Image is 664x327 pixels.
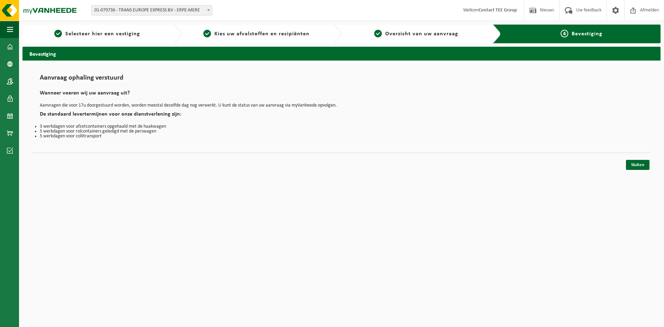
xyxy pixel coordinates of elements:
[374,30,382,37] span: 3
[40,74,643,85] h1: Aanvraag ophaling verstuurd
[54,30,62,37] span: 1
[203,30,211,37] span: 2
[40,124,643,129] li: 3 werkdagen voor afzetcontainers opgehaald met de haakwagen
[185,30,328,38] a: 2Kies uw afvalstoffen en recipiënten
[214,31,310,37] span: Kies uw afvalstoffen en recipiënten
[572,31,602,37] span: Bevestiging
[385,31,458,37] span: Overzicht van uw aanvraag
[40,111,643,121] h2: De standaard levertermijnen voor onze dienstverlening zijn:
[40,103,643,108] p: Aanvragen die voor 17u doorgestuurd worden, worden meestal dezelfde dag nog verwerkt. U kunt de s...
[626,160,649,170] a: Sluiten
[40,129,643,134] li: 5 werkdagen voor rolcontainers geledigd met de perswagen
[345,30,487,38] a: 3Overzicht van uw aanvraag
[65,31,140,37] span: Selecteer hier een vestiging
[40,90,643,100] h2: Wanneer voeren wij uw aanvraag uit?
[91,5,212,16] span: 01-079736 - TRANS EUROPE EXPRESS BV - ERPE-MERE
[561,30,568,37] span: 4
[26,30,168,38] a: 1Selecteer hier een vestiging
[479,8,517,13] strong: Contact TEE Group
[22,47,661,60] h2: Bevestiging
[40,134,643,139] li: 5 werkdagen voor collitransport
[92,6,212,15] span: 01-079736 - TRANS EUROPE EXPRESS BV - ERPE-MERE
